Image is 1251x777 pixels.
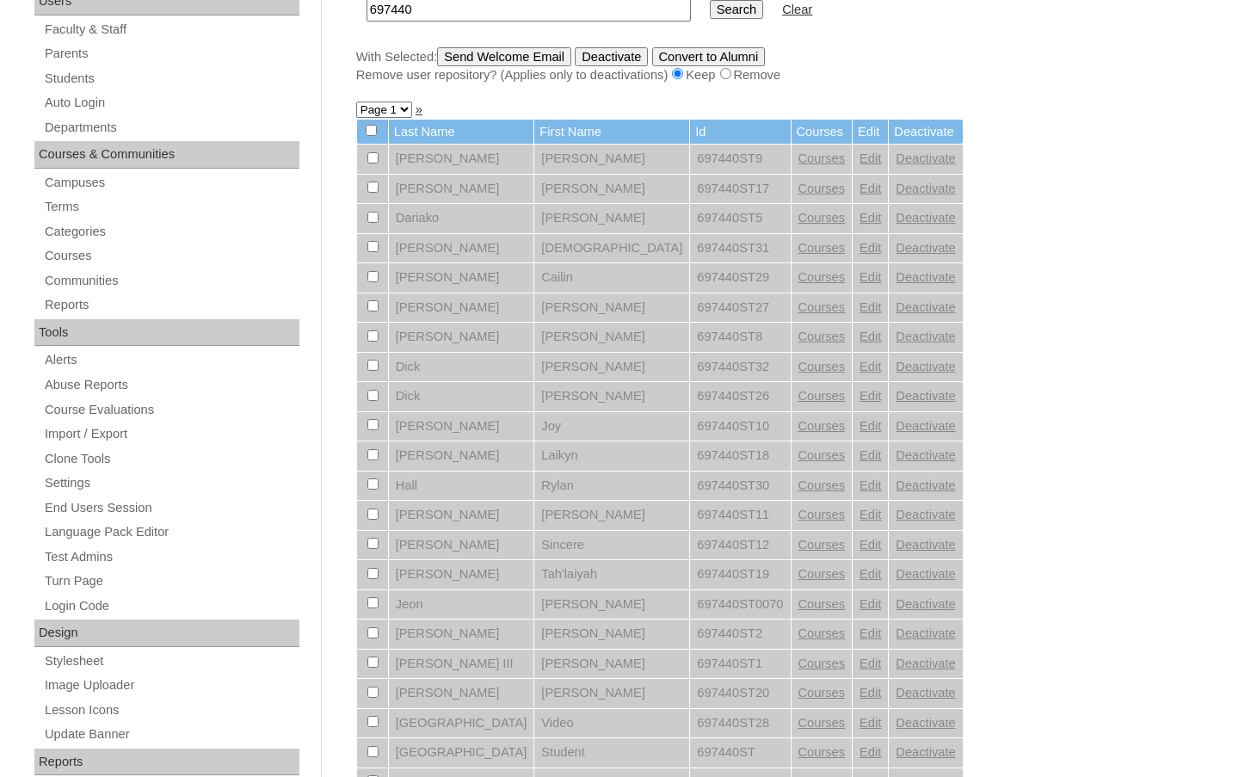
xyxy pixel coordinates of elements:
a: Courses [798,686,846,700]
a: Turn Page [43,570,299,592]
a: Deactivate [896,716,955,730]
td: 697440ST31 [690,234,790,263]
a: Edit [860,448,881,462]
td: 697440ST11 [690,501,790,530]
a: Update Banner [43,724,299,745]
a: Courses [798,241,846,255]
td: [PERSON_NAME] [389,441,534,471]
div: Design [34,620,299,647]
a: Edit [860,300,881,314]
a: Courses [798,538,846,552]
td: 697440ST26 [690,382,790,411]
a: Courses [798,745,846,759]
a: Courses [798,182,846,195]
a: Departments [43,117,299,139]
a: Deactivate [896,745,955,759]
td: 697440ST29 [690,263,790,293]
td: Rylan [534,472,689,501]
a: Deactivate [896,270,955,284]
a: Deactivate [896,508,955,521]
td: [PERSON_NAME] [534,145,689,174]
td: [PERSON_NAME] [534,620,689,649]
a: Edit [860,567,881,581]
a: Deactivate [896,389,955,403]
td: Dick [389,382,534,411]
td: [GEOGRAPHIC_DATA] [389,709,534,738]
a: Edit [860,360,881,373]
td: [PERSON_NAME] [534,590,689,620]
td: 697440ST0070 [690,590,790,620]
a: Edit [860,270,881,284]
a: Students [43,68,299,89]
td: [PERSON_NAME] [389,263,534,293]
a: Deactivate [896,597,955,611]
a: Lesson Icons [43,700,299,721]
a: Alerts [43,349,299,371]
a: Course Evaluations [43,399,299,421]
td: Edit [853,120,888,145]
a: Edit [860,716,881,730]
td: 697440ST8 [690,323,790,352]
td: Sincere [534,531,689,560]
a: Courses [798,478,846,492]
td: [PERSON_NAME] [534,679,689,708]
a: Deactivate [896,330,955,343]
a: Edit [860,419,881,433]
div: Tools [34,319,299,347]
td: [PERSON_NAME] [389,560,534,589]
td: [PERSON_NAME] [534,353,689,382]
td: Dariako [389,204,534,233]
a: Courses [798,151,846,165]
a: Deactivate [896,360,955,373]
div: With Selected: [356,47,1208,84]
a: Faculty & Staff [43,19,299,40]
a: Deactivate [896,419,955,433]
a: Deactivate [896,626,955,640]
a: Deactivate [896,300,955,314]
td: [DEMOGRAPHIC_DATA] [534,234,689,263]
a: Deactivate [896,151,955,165]
td: [PERSON_NAME] [389,531,534,560]
a: Courses [798,330,846,343]
div: Reports [34,749,299,776]
a: Edit [860,241,881,255]
td: [PERSON_NAME] [389,293,534,323]
td: Dick [389,353,534,382]
td: 697440ST19 [690,560,790,589]
a: Courses [798,597,846,611]
td: [PERSON_NAME] [389,679,534,708]
a: Reports [43,294,299,316]
td: Hall [389,472,534,501]
a: Courses [798,567,846,581]
td: Courses [792,120,853,145]
a: Courses [43,245,299,267]
a: Deactivate [896,241,955,255]
a: Edit [860,389,881,403]
a: Courses [798,389,846,403]
td: 697440ST2 [690,620,790,649]
a: Image Uploader [43,675,299,696]
a: Deactivate [896,478,955,492]
a: Courses [798,270,846,284]
td: 697440ST30 [690,472,790,501]
td: Laikyn [534,441,689,471]
a: Deactivate [896,657,955,670]
a: Edit [860,626,881,640]
input: Send Welcome Email [437,47,571,66]
div: Courses & Communities [34,141,299,169]
td: [PERSON_NAME] [534,175,689,204]
a: » [416,102,422,116]
a: Courses [798,508,846,521]
input: Convert to Alumni [652,47,766,66]
a: Login Code [43,595,299,617]
a: Language Pack Editor [43,521,299,543]
td: Tah'laiyah [534,560,689,589]
a: Edit [860,182,881,195]
a: Deactivate [896,448,955,462]
a: Clone Tools [43,448,299,470]
td: 697440ST [690,738,790,768]
a: Deactivate [896,686,955,700]
a: Courses [798,419,846,433]
a: End Users Session [43,497,299,519]
td: Id [690,120,790,145]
